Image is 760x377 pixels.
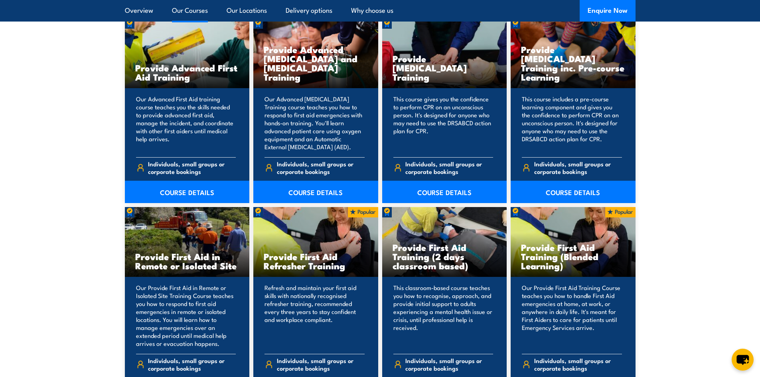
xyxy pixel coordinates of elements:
h3: Provide [MEDICAL_DATA] Training [393,54,497,81]
span: Individuals, small groups or corporate bookings [405,160,493,175]
h3: Provide Advanced First Aid Training [135,63,239,81]
a: COURSE DETAILS [382,181,507,203]
p: Our Advanced [MEDICAL_DATA] Training course teaches you how to respond to first aid emergencies w... [265,95,365,151]
h3: Provide First Aid in Remote or Isolated Site [135,252,239,270]
p: Our Provide First Aid Training Course teaches you how to handle First Aid emergencies at home, at... [522,284,622,347]
button: chat-button [732,349,754,371]
h3: Provide First Aid Training (Blended Learning) [521,243,625,270]
span: Individuals, small groups or corporate bookings [148,357,236,372]
span: Individuals, small groups or corporate bookings [534,160,622,175]
p: Our Advanced First Aid training course teaches you the skills needed to provide advanced first ai... [136,95,236,151]
a: COURSE DETAILS [253,181,378,203]
span: Individuals, small groups or corporate bookings [148,160,236,175]
a: COURSE DETAILS [125,181,250,203]
h3: Provide [MEDICAL_DATA] Training inc. Pre-course Learning [521,45,625,81]
p: Our Provide First Aid in Remote or Isolated Site Training Course teaches you how to respond to fi... [136,284,236,347]
p: This classroom-based course teaches you how to recognise, approach, and provide initial support t... [393,284,494,347]
p: This course includes a pre-course learning component and gives you the confidence to perform CPR ... [522,95,622,151]
h3: Provide First Aid Refresher Training [264,252,368,270]
span: Individuals, small groups or corporate bookings [277,160,365,175]
h3: Provide Advanced [MEDICAL_DATA] and [MEDICAL_DATA] Training [264,45,368,81]
p: This course gives you the confidence to perform CPR on an unconscious person. It's designed for a... [393,95,494,151]
h3: Provide First Aid Training (2 days classroom based) [393,243,497,270]
span: Individuals, small groups or corporate bookings [277,357,365,372]
a: COURSE DETAILS [511,181,636,203]
span: Individuals, small groups or corporate bookings [405,357,493,372]
p: Refresh and maintain your first aid skills with nationally recognised refresher training, recomme... [265,284,365,347]
span: Individuals, small groups or corporate bookings [534,357,622,372]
